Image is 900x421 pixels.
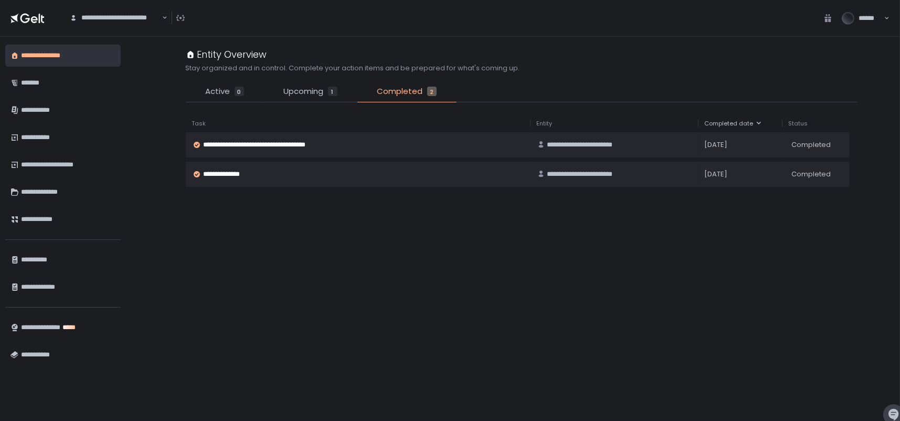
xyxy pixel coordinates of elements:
div: 2 [427,87,437,96]
span: Status [789,120,808,128]
div: Entity Overview [186,47,267,61]
span: [DATE] [705,170,728,179]
span: Completed date [705,120,754,128]
span: Entity [537,120,553,128]
div: 1 [328,87,337,96]
span: [DATE] [705,140,728,150]
span: Active [206,86,230,98]
span: Task [192,120,206,128]
span: Upcoming [284,86,324,98]
div: Search for option [63,7,167,29]
h2: Stay organized and in control. Complete your action items and be prepared for what's coming up. [186,64,520,73]
div: 0 [235,87,244,96]
span: Completed [792,140,831,150]
input: Search for option [70,23,161,33]
span: Completed [377,86,423,98]
span: Completed [792,170,831,179]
